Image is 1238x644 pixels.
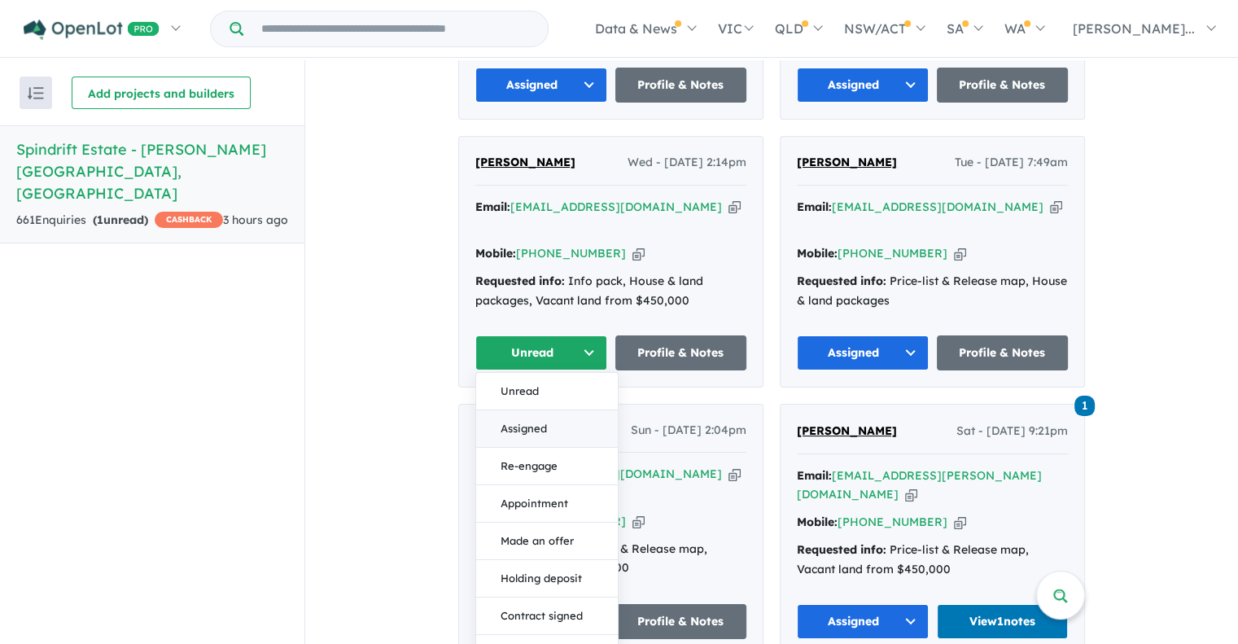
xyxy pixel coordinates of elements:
a: [PERSON_NAME] [797,422,897,441]
button: Copy [632,513,645,530]
input: Try estate name, suburb, builder or developer [247,11,545,46]
button: Copy [954,245,966,262]
button: Unread [475,335,607,370]
a: 1 [1074,394,1095,416]
button: Assigned [475,68,607,103]
strong: Mobile: [797,515,838,529]
a: [PHONE_NUMBER] [838,515,947,529]
button: Assigned [797,335,929,370]
div: Price-list & Release map, Vacant land from $450,000 [797,541,1068,580]
a: [PHONE_NUMBER] [838,246,947,261]
button: Unread [476,372,618,410]
button: Assigned [797,604,929,639]
span: [PERSON_NAME] [797,423,897,438]
span: Sat - [DATE] 9:21pm [956,422,1068,441]
button: Copy [728,466,741,483]
span: [PERSON_NAME] [797,155,897,169]
a: [EMAIL_ADDRESS][DOMAIN_NAME] [510,199,722,214]
strong: Requested info: [797,274,886,288]
div: Info pack, House & land packages, Vacant land from $450,000 [475,272,746,311]
button: Made an offer [476,522,618,559]
button: Copy [905,486,917,503]
span: 1 [97,212,103,227]
a: [PERSON_NAME] [797,153,897,173]
a: Profile & Notes [615,68,747,103]
strong: Mobile: [475,246,516,261]
div: Price-list & Release map, House & land packages [797,272,1068,311]
a: [EMAIL_ADDRESS][DOMAIN_NAME] [832,199,1043,214]
strong: ( unread) [93,212,148,227]
strong: Requested info: [797,542,886,557]
button: Add projects and builders [72,77,251,109]
span: Wed - [DATE] 2:14pm [628,153,746,173]
span: [PERSON_NAME]... [1073,20,1195,37]
button: Copy [954,514,966,531]
button: Appointment [476,484,618,522]
a: Profile & Notes [937,68,1069,103]
span: 1 [1074,396,1095,416]
button: Contract signed [476,597,618,634]
span: Tue - [DATE] 7:49am [955,153,1068,173]
button: Assigned [476,410,618,447]
strong: Requested info: [475,274,565,288]
strong: Email: [797,199,832,214]
a: [EMAIL_ADDRESS][PERSON_NAME][DOMAIN_NAME] [797,468,1042,502]
button: Copy [1050,199,1062,216]
div: 661 Enquir ies [16,211,223,230]
a: [PHONE_NUMBER] [516,246,626,261]
button: Assigned [797,68,929,103]
strong: Mobile: [797,246,838,261]
a: Profile & Notes [615,604,747,639]
a: Profile & Notes [937,335,1069,370]
a: View1notes [937,604,1069,639]
img: Openlot PRO Logo White [24,20,160,40]
img: sort.svg [28,87,44,99]
button: Copy [632,245,645,262]
span: Sun - [DATE] 2:04pm [631,421,746,440]
button: Copy [728,199,741,216]
button: Holding deposit [476,559,618,597]
span: CASHBACK [155,212,223,228]
span: 3 hours ago [223,212,288,227]
a: Profile & Notes [615,335,747,370]
h5: Spindrift Estate - [PERSON_NAME][GEOGRAPHIC_DATA] , [GEOGRAPHIC_DATA] [16,138,288,204]
span: [PERSON_NAME] [475,155,575,169]
strong: Email: [797,468,832,483]
a: [PERSON_NAME] [475,153,575,173]
strong: Email: [475,199,510,214]
button: Re-engage [476,447,618,484]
